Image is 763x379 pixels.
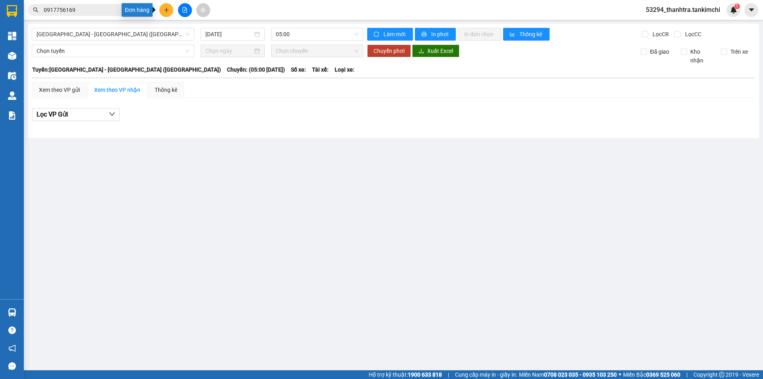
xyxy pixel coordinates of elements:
[687,47,715,65] span: Kho nhận
[647,47,672,56] span: Đã giao
[276,45,358,57] span: Chọn chuyến
[8,32,16,40] img: dashboard-icon
[178,3,192,17] button: file-add
[8,362,16,370] span: message
[44,6,137,14] input: Tìm tên, số ĐT hoặc mã đơn
[730,6,737,14] img: icon-new-feature
[122,3,153,17] div: Đơn hàng
[94,86,140,94] div: Xem theo VP nhận
[8,52,16,60] img: warehouse-icon
[431,30,449,39] span: In phơi
[734,4,740,9] sup: 1
[205,30,253,39] input: 11/08/2025
[519,30,543,39] span: Thống kê
[8,344,16,352] span: notification
[32,66,221,73] b: Tuyến: [GEOGRAPHIC_DATA] - [GEOGRAPHIC_DATA] ([GEOGRAPHIC_DATA])
[544,371,617,378] strong: 0708 023 035 - 0935 103 250
[686,370,687,379] span: |
[8,308,16,317] img: warehouse-icon
[623,370,680,379] span: Miền Bắc
[646,371,680,378] strong: 0369 525 060
[33,7,39,13] span: search
[196,3,210,17] button: aim
[503,28,550,41] button: bar-chartThống kê
[455,370,517,379] span: Cung cấp máy in - giấy in:
[200,7,206,13] span: aim
[519,370,617,379] span: Miền Nam
[109,111,115,117] span: down
[37,109,68,119] span: Lọc VP Gửi
[312,65,329,74] span: Tài xế:
[369,370,442,379] span: Hỗ trợ kỹ thuật:
[421,31,428,38] span: printer
[727,47,751,56] span: Trên xe
[748,6,755,14] span: caret-down
[639,5,726,15] span: 53294_thanhtra.tankimchi
[682,30,703,39] span: Lọc CC
[719,372,724,377] span: copyright
[335,65,354,74] span: Loại xe:
[164,7,169,13] span: plus
[37,45,190,57] span: Chọn tuyến
[8,72,16,80] img: warehouse-icon
[7,5,17,17] img: logo-vxr
[374,31,380,38] span: sync
[32,108,120,121] button: Lọc VP Gửi
[649,30,670,39] span: Lọc CR
[509,31,516,38] span: bar-chart
[415,28,456,41] button: printerIn phơi
[8,111,16,120] img: solution-icon
[367,45,411,57] button: Chuyển phơi
[276,28,358,40] span: 05:00
[227,65,285,74] span: Chuyến: (05:00 [DATE])
[383,30,407,39] span: Làm mới
[744,3,758,17] button: caret-down
[448,370,449,379] span: |
[37,28,190,40] span: Đà Nẵng - Hà Nội (Hàng)
[736,4,738,9] span: 1
[155,86,177,94] div: Thống kê
[39,86,80,94] div: Xem theo VP gửi
[159,3,173,17] button: plus
[367,28,413,41] button: syncLàm mới
[8,91,16,100] img: warehouse-icon
[205,47,253,55] input: Chọn ngày
[619,373,621,376] span: ⚪️
[182,7,188,13] span: file-add
[291,65,306,74] span: Số xe:
[458,28,501,41] button: In đơn chọn
[8,327,16,334] span: question-circle
[412,45,459,57] button: downloadXuất Excel
[408,371,442,378] strong: 1900 633 818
